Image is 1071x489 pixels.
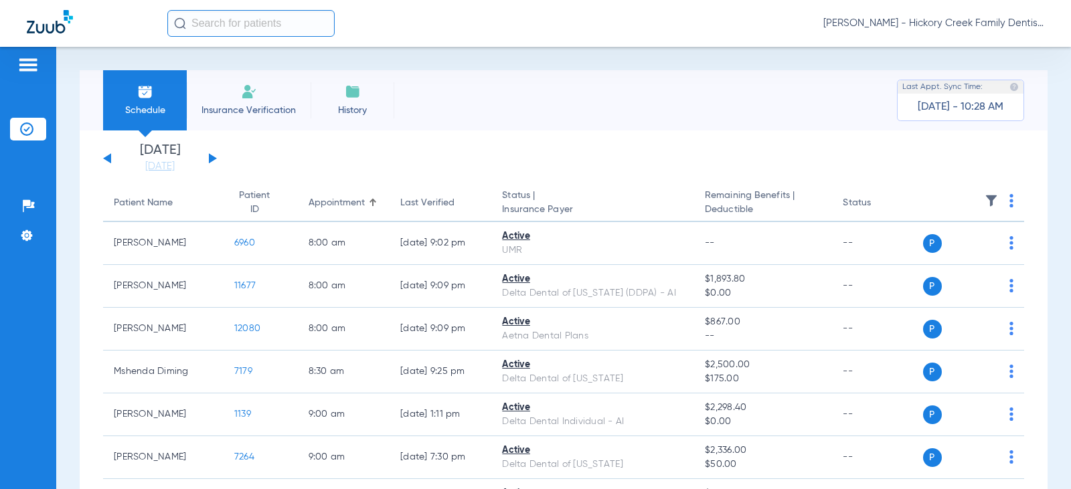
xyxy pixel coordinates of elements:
img: Manual Insurance Verification [241,84,257,100]
td: [PERSON_NAME] [103,393,224,436]
span: Insurance Verification [197,104,301,117]
td: 9:00 AM [298,436,390,479]
img: hamburger-icon [17,57,39,73]
img: Schedule [137,84,153,100]
img: Zuub Logo [27,10,73,33]
td: [DATE] 7:30 PM [390,436,491,479]
th: Status [832,185,922,222]
td: [PERSON_NAME] [103,222,224,265]
div: Delta Dental of [US_STATE] [502,372,683,386]
div: Patient ID [234,189,275,217]
div: Patient Name [114,196,173,210]
span: Insurance Payer [502,203,683,217]
th: Remaining Benefits | [694,185,832,222]
span: 11677 [234,281,256,290]
td: -- [832,436,922,479]
span: Last Appt. Sync Time: [902,80,983,94]
td: 8:00 AM [298,265,390,308]
img: group-dot-blue.svg [1009,279,1013,292]
span: $0.00 [705,286,821,300]
img: last sync help info [1009,82,1019,92]
img: group-dot-blue.svg [1009,407,1013,421]
td: [DATE] 9:02 PM [390,222,491,265]
td: [DATE] 1:11 PM [390,393,491,436]
td: 8:00 AM [298,222,390,265]
div: Last Verified [400,196,481,210]
td: -- [832,265,922,308]
span: [DATE] - 10:28 AM [918,100,1003,114]
td: -- [832,351,922,393]
div: Active [502,401,683,415]
td: 8:00 AM [298,308,390,351]
span: Deductible [705,203,821,217]
span: $2,500.00 [705,358,821,372]
td: [PERSON_NAME] [103,436,224,479]
div: Active [502,444,683,458]
span: P [923,234,942,253]
span: P [923,277,942,296]
span: Schedule [113,104,177,117]
img: filter.svg [985,194,998,207]
span: History [321,104,384,117]
span: $0.00 [705,415,821,429]
img: group-dot-blue.svg [1009,322,1013,335]
div: Appointment [309,196,380,210]
input: Search for patients [167,10,335,37]
div: Last Verified [400,196,455,210]
img: group-dot-blue.svg [1009,450,1013,464]
div: Patient Name [114,196,213,210]
div: Appointment [309,196,365,210]
span: $175.00 [705,372,821,386]
td: [DATE] 9:09 PM [390,265,491,308]
td: -- [832,308,922,351]
span: 12080 [234,324,260,333]
div: Active [502,315,683,329]
span: 7179 [234,367,252,376]
img: History [345,84,361,100]
td: 9:00 AM [298,393,390,436]
a: [DATE] [120,160,200,173]
span: 1139 [234,409,251,419]
div: Active [502,358,683,372]
td: [DATE] 9:09 PM [390,308,491,351]
img: group-dot-blue.svg [1009,365,1013,378]
span: 6960 [234,238,255,248]
div: Active [502,272,683,286]
span: $2,298.40 [705,401,821,415]
td: [PERSON_NAME] [103,265,224,308]
span: P [923,405,942,424]
span: P [923,363,942,381]
td: [DATE] 9:25 PM [390,351,491,393]
span: $1,893.80 [705,272,821,286]
div: Delta Dental Individual - AI [502,415,683,429]
td: -- [832,222,922,265]
td: -- [832,393,922,436]
span: [PERSON_NAME] - Hickory Creek Family Dentistry [823,17,1044,30]
td: 8:30 AM [298,351,390,393]
th: Status | [491,185,694,222]
div: Delta Dental of [US_STATE] (DDPA) - AI [502,286,683,300]
div: Patient ID [234,189,287,217]
span: -- [705,238,715,248]
div: UMR [502,243,683,258]
span: 7264 [234,452,254,462]
img: group-dot-blue.svg [1009,194,1013,207]
li: [DATE] [120,144,200,173]
div: Active [502,229,683,243]
span: P [923,448,942,467]
td: Mshenda Diming [103,351,224,393]
td: [PERSON_NAME] [103,308,224,351]
img: group-dot-blue.svg [1009,236,1013,250]
span: -- [705,329,821,343]
span: $50.00 [705,458,821,472]
span: $867.00 [705,315,821,329]
div: Delta Dental of [US_STATE] [502,458,683,472]
span: $2,336.00 [705,444,821,458]
div: Aetna Dental Plans [502,329,683,343]
span: P [923,320,942,338]
img: Search Icon [174,17,186,29]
